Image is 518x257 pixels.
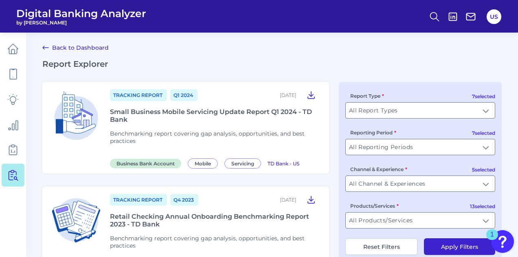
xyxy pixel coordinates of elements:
[350,203,399,209] label: Products/Services
[303,88,319,101] button: Small Business Mobile Servicing Update Report Q1 2024 - TD Bank
[268,159,299,167] a: TD Bank - US
[350,93,384,99] label: Report Type
[487,9,501,24] button: US
[42,59,502,69] h2: Report Explorer
[224,158,261,169] span: Servicing
[424,238,495,255] button: Apply Filters
[280,92,296,98] div: [DATE]
[110,194,167,206] a: Tracking Report
[490,235,494,245] div: 1
[49,193,103,248] img: Checking / Current Account
[110,130,305,145] span: Benchmarking report covering gap analysis, opportunities, and best practices
[110,235,305,249] span: Benchmarking report covering gap analysis, opportunities, and best practices
[110,159,181,168] span: Business Bank Account
[49,88,103,143] img: Business Bank Account
[303,193,319,206] button: Retail Checking Annual Onboarding Benchmarking Report 2023 - TD Bank
[110,213,319,228] div: Retail Checking Annual Onboarding Benchmarking Report 2023 - TD Bank
[268,160,299,167] span: TD Bank - US
[350,166,407,172] label: Channel & Experience
[188,158,218,169] span: Mobile
[350,130,396,136] label: Reporting Period
[345,238,417,255] button: Reset Filters
[110,159,184,167] a: Business Bank Account
[16,20,146,26] span: by [PERSON_NAME]
[42,43,109,53] a: Back to Dashboard
[280,197,296,203] div: [DATE]
[170,194,198,206] a: Q4 2023
[170,89,198,101] a: Q1 2024
[188,159,221,167] a: Mobile
[110,89,167,101] a: Tracking Report
[16,7,146,20] span: Digital Banking Analyzer
[491,230,514,253] button: Open Resource Center, 1 new notification
[110,108,319,123] div: Small Business Mobile Servicing Update Report Q1 2024 - TD Bank
[224,159,264,167] a: Servicing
